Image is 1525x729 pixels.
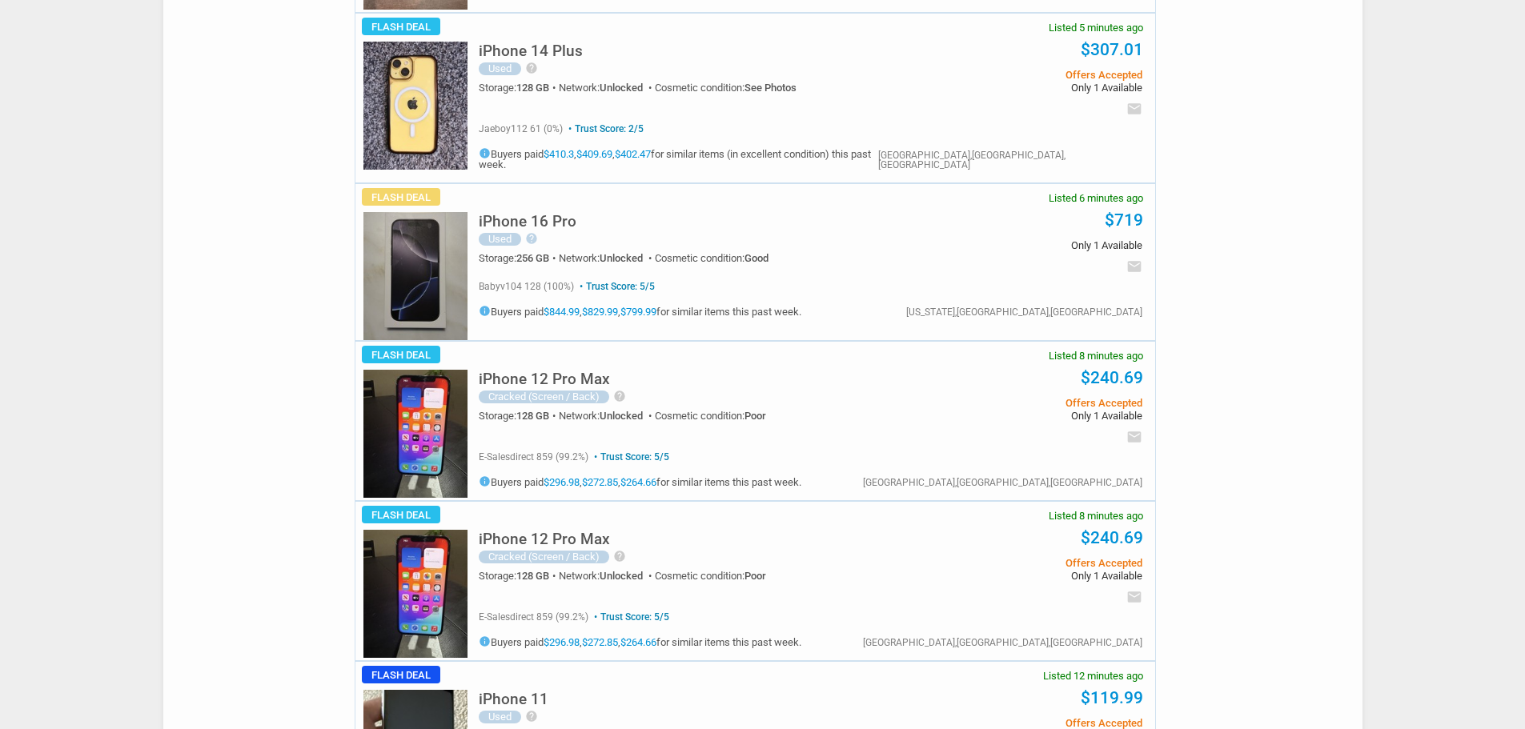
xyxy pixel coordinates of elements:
a: $410.3 [544,148,574,160]
div: Network: [559,411,655,421]
span: e-salesdirect 859 (99.2%) [479,451,588,463]
span: babyv104 128 (100%) [479,281,574,292]
div: Network: [559,253,655,263]
div: Used [479,233,521,246]
h5: iPhone 14 Plus [479,43,583,58]
div: Cosmetic condition: [655,253,769,263]
div: Network: [559,82,655,93]
div: Cosmetic condition: [655,411,766,421]
div: Cosmetic condition: [655,82,797,93]
a: $272.85 [582,476,618,488]
span: Trust Score: 5/5 [576,281,655,292]
span: 128 GB [516,82,549,94]
div: Storage: [479,253,559,263]
img: s-l225.jpg [363,370,468,498]
span: Offers Accepted [901,70,1142,80]
span: Only 1 Available [901,411,1142,421]
span: Flash Deal [362,18,440,35]
span: Trust Score: 5/5 [591,611,669,623]
span: Trust Score: 2/5 [565,123,644,134]
span: Unlocked [600,410,643,422]
a: $844.99 [544,306,580,318]
span: Unlocked [600,570,643,582]
i: email [1126,589,1142,605]
a: iPhone 12 Pro Max [479,375,610,387]
span: Flash Deal [362,188,440,206]
a: $296.98 [544,636,580,648]
h5: Buyers paid , , for similar items this past week. [479,305,801,317]
span: Trust Score: 5/5 [591,451,669,463]
h5: Buyers paid , , for similar items this past week. [479,635,801,647]
img: s-l225.jpg [363,212,468,340]
a: iPhone 16 Pro [479,217,576,229]
a: iPhone 11 [479,695,548,707]
a: $799.99 [620,306,656,318]
div: Storage: [479,82,559,93]
i: email [1126,101,1142,117]
img: s-l225.jpg [363,42,468,170]
div: Storage: [479,571,559,581]
span: Offers Accepted [901,558,1142,568]
div: Storage: [479,411,559,421]
span: 128 GB [516,410,549,422]
div: [GEOGRAPHIC_DATA],[GEOGRAPHIC_DATA],[GEOGRAPHIC_DATA] [863,478,1142,487]
span: Flash Deal [362,666,440,683]
a: iPhone 14 Plus [479,46,583,58]
i: help [525,62,538,74]
i: help [613,390,626,403]
span: Listed 8 minutes ago [1049,350,1143,361]
img: s-l225.jpg [363,530,468,658]
div: Used [479,62,521,75]
span: 128 GB [516,570,549,582]
i: info [479,475,491,487]
span: Listed 8 minutes ago [1049,511,1143,521]
h5: Buyers paid , , for similar items this past week. [479,475,801,487]
div: Cosmetic condition: [655,571,766,581]
a: $829.99 [582,306,618,318]
h5: Buyers paid , , for similar items (in excellent condition) this past week. [479,147,877,170]
div: Cracked (Screen / Back) [479,551,609,563]
a: $409.69 [576,148,612,160]
a: $264.66 [620,636,656,648]
i: email [1126,429,1142,445]
div: [GEOGRAPHIC_DATA],[GEOGRAPHIC_DATA],[GEOGRAPHIC_DATA] [863,638,1142,647]
span: Unlocked [600,82,643,94]
div: [US_STATE],[GEOGRAPHIC_DATA],[GEOGRAPHIC_DATA] [906,307,1142,317]
i: info [479,635,491,647]
span: Offers Accepted [901,398,1142,408]
span: Good [744,252,769,264]
span: 256 GB [516,252,549,264]
i: info [479,147,491,159]
a: $240.69 [1081,368,1143,387]
span: Unlocked [600,252,643,264]
div: [GEOGRAPHIC_DATA],[GEOGRAPHIC_DATA],[GEOGRAPHIC_DATA] [878,150,1142,170]
h5: iPhone 12 Pro Max [479,531,610,547]
span: Offers Accepted [901,718,1142,728]
div: Cracked (Screen / Back) [479,391,609,403]
span: Only 1 Available [901,82,1142,93]
a: $272.85 [582,636,618,648]
i: help [613,550,626,563]
h5: iPhone 12 Pro Max [479,371,610,387]
span: Listed 12 minutes ago [1043,671,1143,681]
span: Only 1 Available [901,571,1142,581]
div: Used [479,711,521,723]
a: $264.66 [620,476,656,488]
h5: iPhone 11 [479,691,548,707]
i: email [1126,258,1142,274]
span: jaeboy112 61 (0%) [479,123,563,134]
span: Poor [744,570,766,582]
span: Flash Deal [362,346,440,363]
a: $402.47 [615,148,651,160]
i: help [525,710,538,723]
a: $719 [1105,210,1143,230]
span: Listed 5 minutes ago [1049,22,1143,33]
span: See Photos [744,82,797,94]
h5: iPhone 16 Pro [479,214,576,229]
a: $240.69 [1081,528,1143,547]
i: info [479,305,491,317]
i: help [525,232,538,245]
span: Poor [744,410,766,422]
span: Only 1 Available [901,240,1142,250]
span: Flash Deal [362,506,440,523]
